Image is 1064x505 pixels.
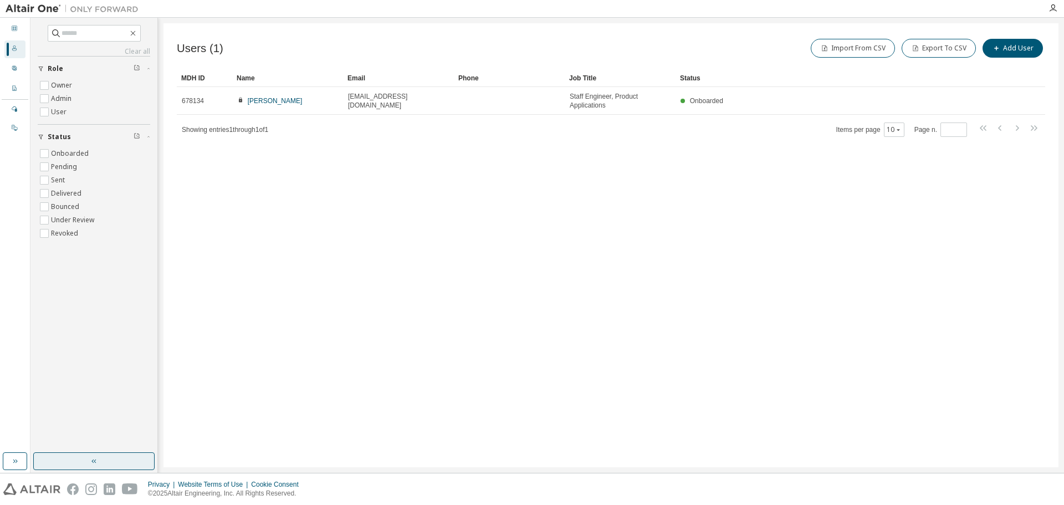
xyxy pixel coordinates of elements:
[4,120,25,137] div: On Prem
[570,92,671,110] span: Staff Engineer, Product Applications
[348,92,449,110] span: [EMAIL_ADDRESS][DOMAIN_NAME]
[67,483,79,495] img: facebook.svg
[902,39,976,58] button: Export To CSV
[4,101,25,119] div: Managed
[6,3,144,14] img: Altair One
[836,123,904,137] span: Items per page
[51,79,74,92] label: Owner
[811,39,895,58] button: Import From CSV
[4,60,25,78] div: User Profile
[237,69,339,87] div: Name
[347,69,449,87] div: Email
[38,125,150,149] button: Status
[3,483,60,495] img: altair_logo.svg
[248,97,303,105] a: [PERSON_NAME]
[148,480,178,489] div: Privacy
[51,200,81,213] label: Bounced
[48,64,63,73] span: Role
[251,480,305,489] div: Cookie Consent
[134,132,140,141] span: Clear filter
[690,97,723,105] span: Onboarded
[458,69,560,87] div: Phone
[182,96,204,105] span: 678134
[122,483,138,495] img: youtube.svg
[51,105,69,119] label: User
[51,92,74,105] label: Admin
[181,69,228,87] div: MDH ID
[177,42,223,55] span: Users (1)
[51,187,84,200] label: Delivered
[48,132,71,141] span: Status
[914,123,967,137] span: Page n.
[680,69,988,87] div: Status
[4,40,25,58] div: Users
[51,160,79,174] label: Pending
[51,174,67,187] label: Sent
[983,39,1043,58] button: Add User
[4,21,25,38] div: Dashboard
[887,125,902,134] button: 10
[569,69,671,87] div: Job Title
[85,483,97,495] img: instagram.svg
[51,147,91,160] label: Onboarded
[178,480,251,489] div: Website Terms of Use
[4,80,25,98] div: Company Profile
[51,227,80,240] label: Revoked
[38,57,150,81] button: Role
[51,213,96,227] label: Under Review
[104,483,115,495] img: linkedin.svg
[148,489,305,498] p: © 2025 Altair Engineering, Inc. All Rights Reserved.
[38,47,150,56] a: Clear all
[182,126,268,134] span: Showing entries 1 through 1 of 1
[134,64,140,73] span: Clear filter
